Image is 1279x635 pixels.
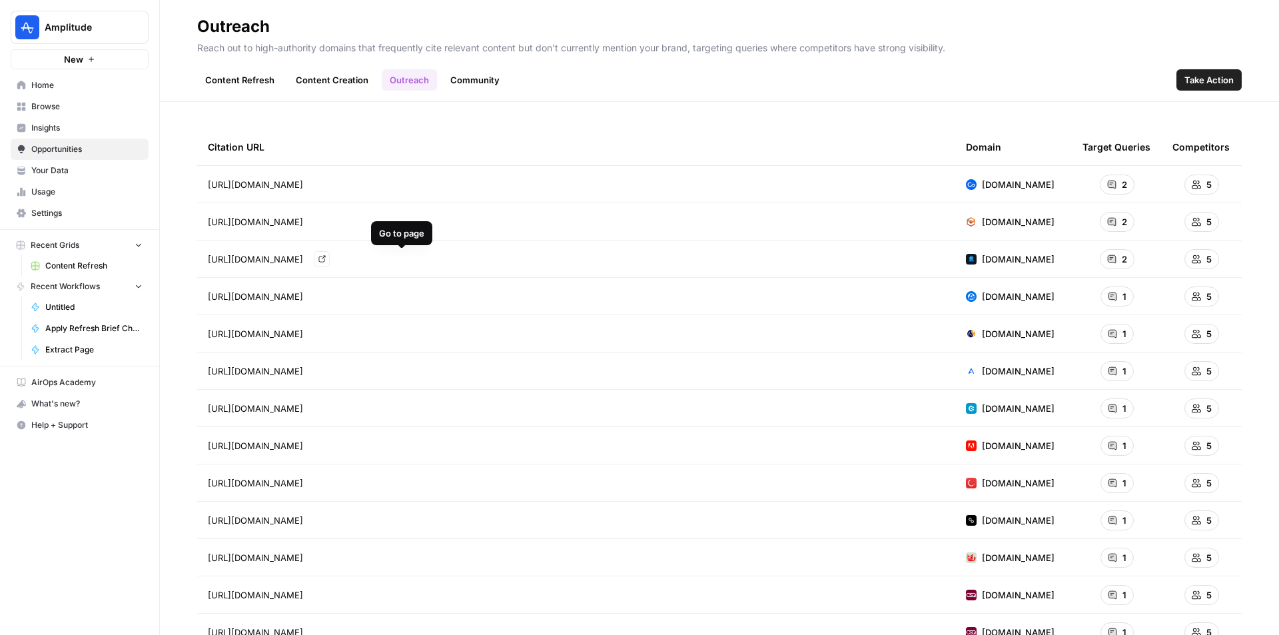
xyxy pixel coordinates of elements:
a: Your Data [11,160,149,181]
img: domains-3871178.jpg [966,552,977,563]
a: Untitled [25,297,149,318]
a: AirOps Academy [11,372,149,393]
span: Home [31,79,143,91]
span: Take Action [1184,73,1234,87]
span: [DOMAIN_NAME] [982,290,1055,303]
span: 1 [1122,514,1126,527]
span: Untitled [45,301,143,313]
img: domains-12496.jpg [966,478,977,488]
span: 5 [1206,327,1212,340]
span: Settings [31,207,143,219]
span: [URL][DOMAIN_NAME] [208,588,303,602]
a: Content Creation [288,69,376,91]
span: [URL][DOMAIN_NAME] [208,327,303,340]
button: Recent Workflows [11,277,149,297]
button: Help + Support [11,414,149,436]
span: Your Data [31,165,143,177]
span: 5 [1206,514,1212,527]
span: [DOMAIN_NAME] [982,327,1055,340]
span: New [64,53,83,66]
span: 2 [1122,178,1127,191]
span: Recent Grids [31,239,79,251]
span: 5 [1206,439,1212,452]
span: [URL][DOMAIN_NAME] [208,514,303,527]
button: Take Action [1176,69,1242,91]
span: [DOMAIN_NAME] [982,178,1055,191]
div: Competitors [1172,129,1230,165]
span: [DOMAIN_NAME] [982,402,1055,415]
span: 5 [1206,178,1212,191]
span: [URL][DOMAIN_NAME] [208,476,303,490]
span: 1 [1122,439,1126,452]
span: Browse [31,101,143,113]
span: Amplitude [45,21,125,34]
p: Reach out to high-authority domains that frequently cite relevant content but don't currently men... [197,37,1242,55]
span: 1 [1122,364,1126,378]
a: Extract Page [25,339,149,360]
span: Help + Support [31,419,143,431]
a: Home [11,75,149,96]
span: 5 [1206,588,1212,602]
a: Content Refresh [25,255,149,277]
div: What's new? [11,394,148,414]
span: Opportunities [31,143,143,155]
div: Target Queries [1082,129,1150,165]
a: Apply Refresh Brief Changes [25,318,149,339]
a: Usage [11,181,149,203]
img: domains-1896147.jpg [966,515,977,526]
img: domains-6057.jpg [966,366,977,376]
button: What's new? [11,393,149,414]
img: domains-12552.jpg [966,291,977,302]
span: 1 [1122,588,1126,602]
span: 5 [1206,402,1212,415]
a: Community [442,69,508,91]
img: Amplitude Logo [15,15,39,39]
span: [DOMAIN_NAME] [982,476,1055,490]
a: Outreach [382,69,437,91]
a: Go to page https://octopus.com/devops/feature-flags/ [314,251,330,267]
button: New [11,49,149,69]
span: [URL][DOMAIN_NAME] [208,439,303,452]
span: 1 [1122,402,1126,415]
span: Recent Workflows [31,281,100,293]
img: domains-5256.jpg [966,217,977,227]
span: 5 [1206,476,1212,490]
span: 5 [1206,290,1212,303]
span: 2 [1122,215,1127,229]
span: [DOMAIN_NAME] [982,514,1055,527]
span: [URL][DOMAIN_NAME] [208,215,303,229]
a: Opportunities [11,139,149,160]
span: Content Refresh [45,260,143,272]
span: 5 [1206,551,1212,564]
span: [DOMAIN_NAME] [982,364,1055,378]
span: [URL][DOMAIN_NAME] [208,551,303,564]
div: Outreach [197,16,270,37]
button: Recent Grids [11,235,149,255]
div: Citation URL [208,129,945,165]
span: 5 [1206,364,1212,378]
a: Insights [11,117,149,139]
span: Insights [31,122,143,134]
span: 1 [1122,476,1126,490]
span: [URL][DOMAIN_NAME] [208,290,303,303]
span: [DOMAIN_NAME] [982,588,1055,602]
span: [DOMAIN_NAME] [982,439,1055,452]
span: [URL][DOMAIN_NAME] [208,402,303,415]
a: Browse [11,96,149,117]
img: domains-223508.jpg [966,179,977,190]
span: [DOMAIN_NAME] [982,215,1055,229]
img: domains-1443.jpg [966,590,977,600]
button: Workspace: Amplitude [11,11,149,44]
span: 1 [1122,551,1126,564]
span: Usage [31,186,143,198]
span: [DOMAIN_NAME] [982,551,1055,564]
span: 1 [1122,327,1126,340]
span: 5 [1206,253,1212,266]
span: Extract Page [45,344,143,356]
span: [URL][DOMAIN_NAME] [208,364,303,378]
div: Domain [966,129,1001,165]
a: Settings [11,203,149,224]
img: domains-7077.jpg [966,403,977,414]
span: [URL][DOMAIN_NAME] [208,178,303,191]
span: AirOps Academy [31,376,143,388]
